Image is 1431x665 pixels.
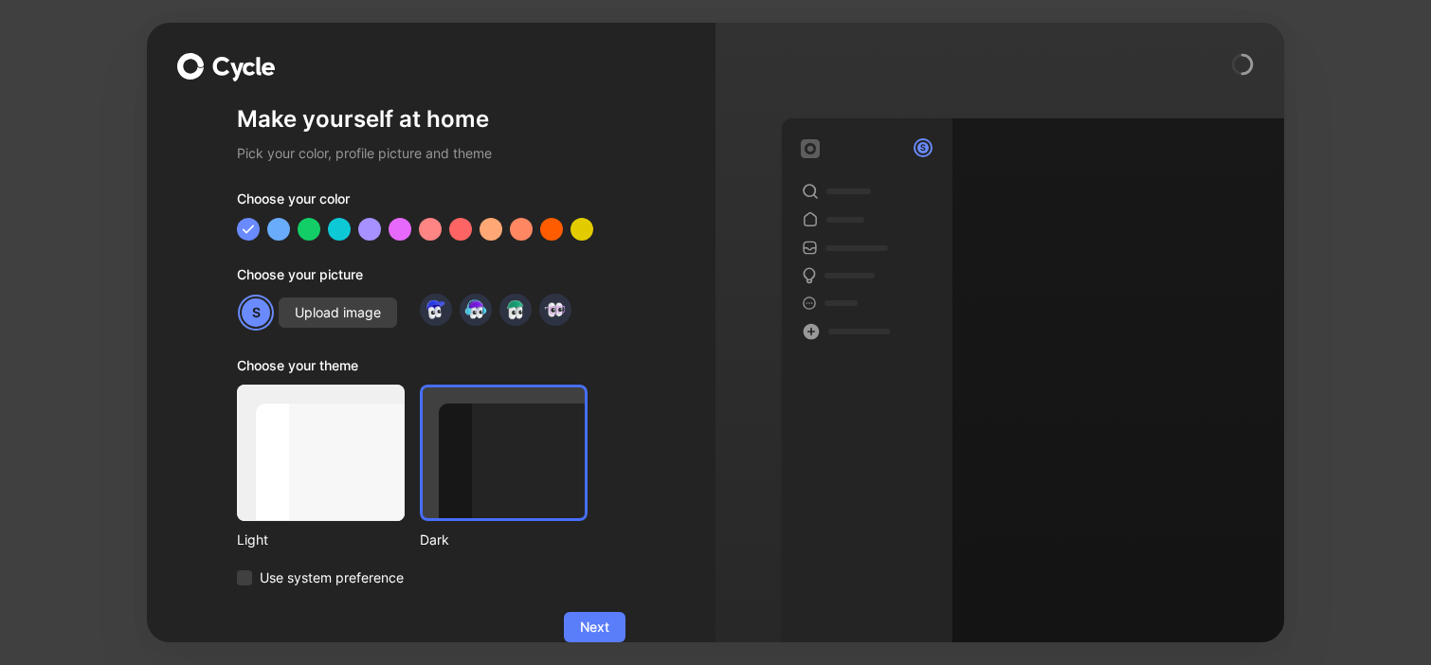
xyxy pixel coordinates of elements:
[237,142,625,165] h2: Pick your color, profile picture and theme
[279,297,397,328] button: Upload image
[240,297,272,329] div: S
[237,104,625,135] h1: Make yourself at home
[580,616,609,638] span: Next
[260,566,404,589] span: Use system preference
[295,301,381,324] span: Upload image
[542,297,568,322] img: avatar
[564,612,625,642] button: Next
[423,297,448,322] img: avatar
[462,297,488,322] img: avatar
[237,529,405,551] div: Light
[915,140,931,155] div: S
[237,263,625,294] div: Choose your picture
[801,139,820,158] img: workspace-default-logo-wX5zAyuM.png
[237,188,625,218] div: Choose your color
[237,354,588,385] div: Choose your theme
[420,529,588,551] div: Dark
[502,297,528,322] img: avatar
